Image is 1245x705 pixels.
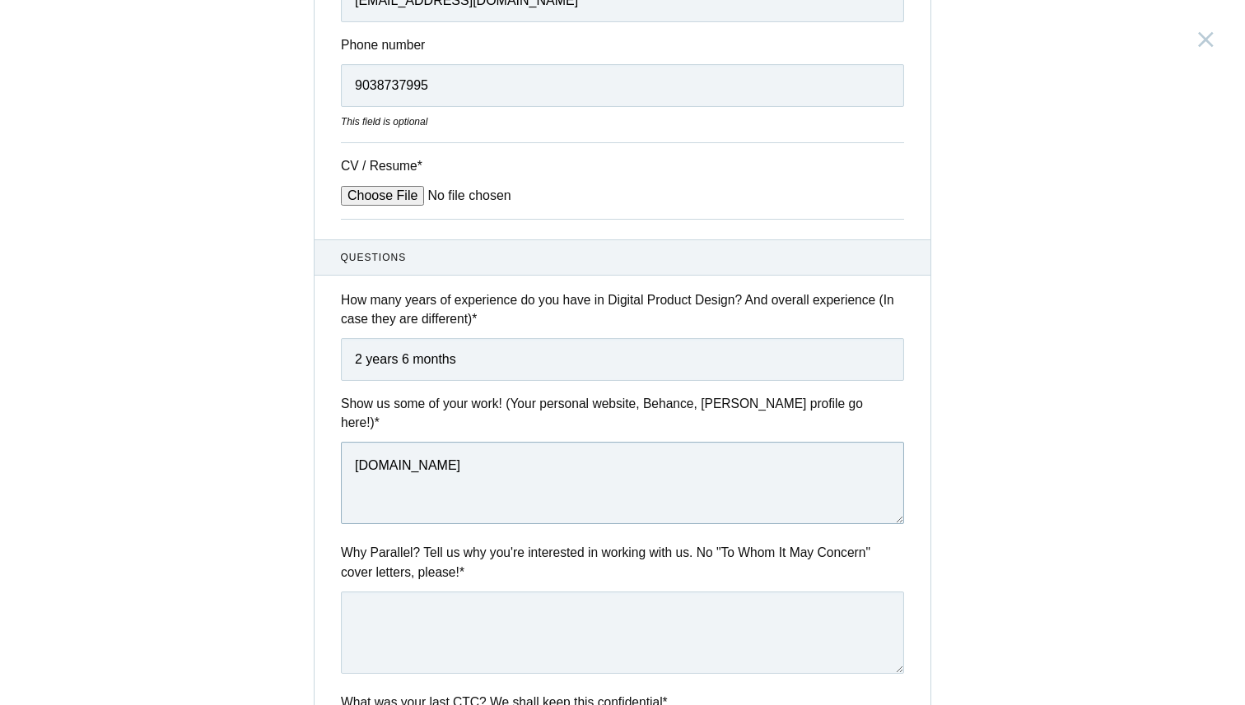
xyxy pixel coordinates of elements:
[341,114,904,129] div: This field is optional
[341,156,464,175] label: CV / Resume
[341,394,904,433] label: Show us some of your work! (Your personal website, Behance, [PERSON_NAME] profile go here!)
[341,250,905,265] span: Questions
[341,543,904,582] label: Why Parallel? Tell us why you're interested in working with us. No "To Whom It May Concern" cover...
[341,35,904,54] label: Phone number
[341,290,904,329] label: How many years of experience do you have in Digital Product Design? And overall experience (In ca...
